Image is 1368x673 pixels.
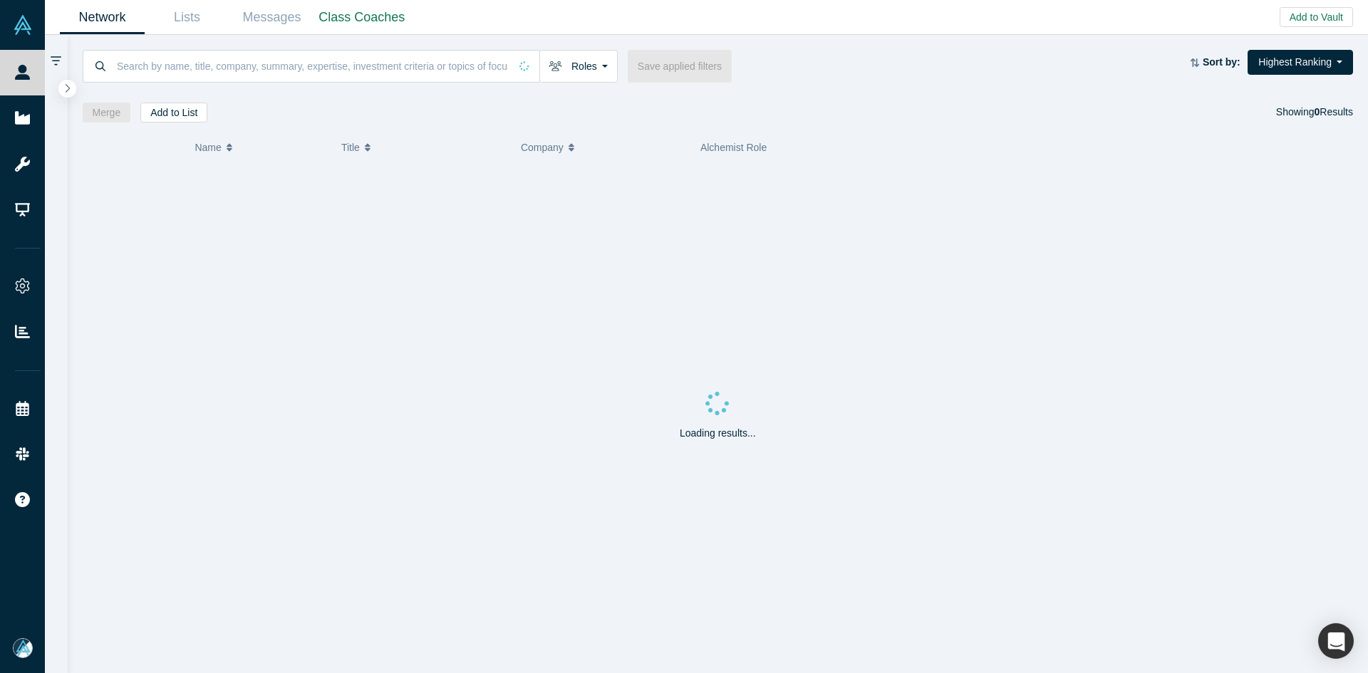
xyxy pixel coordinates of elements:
button: Roles [539,50,618,83]
button: Merge [83,103,131,122]
a: Lists [145,1,229,34]
button: Company [521,132,685,162]
img: Alchemist Vault Logo [13,15,33,35]
a: Messages [229,1,314,34]
a: Network [60,1,145,34]
button: Save applied filters [628,50,732,83]
div: Showing [1276,103,1353,122]
button: Add to List [140,103,207,122]
img: Mia Scott's Account [13,638,33,658]
a: Class Coaches [314,1,410,34]
span: Title [341,132,360,162]
span: Alchemist Role [700,142,767,153]
button: Add to Vault [1280,7,1353,27]
button: Highest Ranking [1248,50,1353,75]
button: Title [341,132,506,162]
span: Results [1315,106,1353,118]
input: Search by name, title, company, summary, expertise, investment criteria or topics of focus [115,49,509,83]
button: Name [195,132,326,162]
strong: Sort by: [1203,56,1240,68]
strong: 0 [1315,106,1320,118]
span: Company [521,132,564,162]
p: Loading results... [680,426,756,441]
span: Name [195,132,221,162]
